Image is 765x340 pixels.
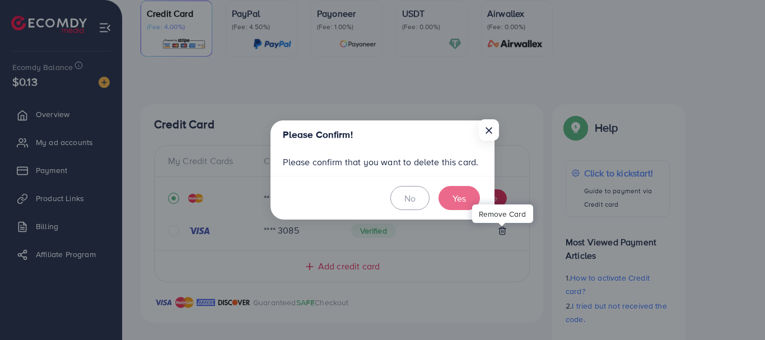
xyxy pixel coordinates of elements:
[472,204,533,223] div: Remove Card
[479,119,499,141] button: Close
[439,186,480,210] button: Yes
[390,186,430,210] button: No
[717,290,757,332] iframe: Chat
[270,148,495,176] div: Please confirm that you want to delete this card.
[283,128,352,142] h5: Please Confirm!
